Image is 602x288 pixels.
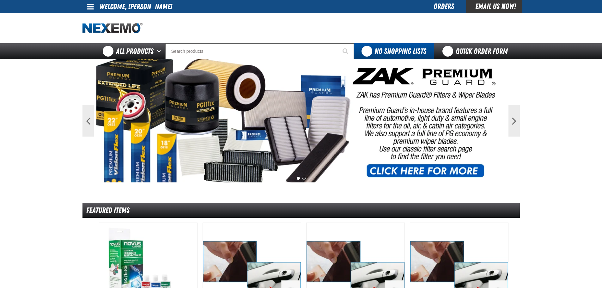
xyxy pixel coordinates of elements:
[354,43,434,59] button: You do not have available Shopping Lists. Open to Create a New List
[155,43,165,59] button: Open All Products pages
[82,203,520,218] div: Featured Items
[508,105,520,137] button: Next
[82,105,94,137] button: Previous
[302,177,306,180] button: 2 of 2
[434,43,520,59] a: Quick Order Form
[374,47,426,56] span: No Shopping Lists
[338,43,354,59] button: Start Searching
[116,46,154,57] span: All Products
[297,177,300,180] button: 1 of 2
[96,59,506,182] img: PG Filters & Wipers
[165,43,354,59] input: Search
[82,23,143,34] img: Nexemo logo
